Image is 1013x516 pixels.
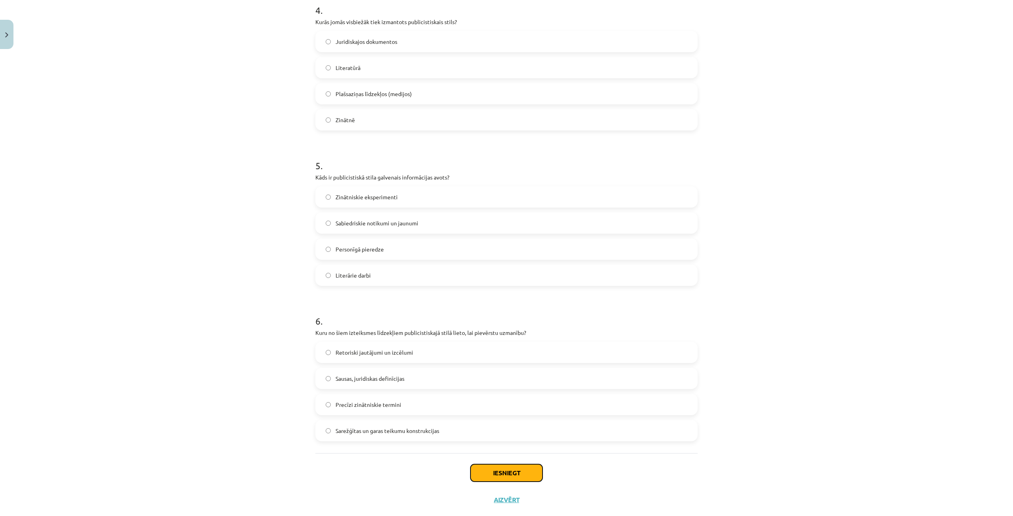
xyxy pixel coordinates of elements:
[326,65,331,70] input: Literatūrā
[326,117,331,123] input: Zinātnē
[326,247,331,252] input: Personīgā pieredze
[336,193,398,201] span: Zinātniskie eksperimenti
[326,350,331,355] input: Retoriski jautājumi un izcēlumi
[336,64,360,72] span: Literatūrā
[326,428,331,433] input: Sarežģītas un garas teikumu konstrukcijas
[326,402,331,407] input: Precīzi zinātniskie termini
[336,348,413,357] span: Retoriski jautājumi un izcēlumi
[336,427,439,435] span: Sarežģītas un garas teikumu konstrukcijas
[315,302,698,326] h1: 6 .
[315,173,698,181] p: Kāds ir publicistiskā stila galvenais informācijas avots?
[326,221,331,226] input: Sabiedriskie notikumi un jaunumi
[326,39,331,44] input: Juridiskajos dokumentos
[336,219,418,227] span: Sabiedriskie notikumi un jaunumi
[315,146,698,171] h1: 5 .
[336,401,401,409] span: Precīzi zinātniskie termini
[5,32,8,38] img: icon-close-lesson-0947bae3869378f0d4975bcd49f059093ad1ed9edebbc8119c70593378902aed.svg
[336,245,384,253] span: Personīgā pieredze
[336,90,412,98] span: Plašsaziņas līdzekļos (medijos)
[336,271,371,280] span: Literārie darbi
[326,195,331,200] input: Zinātniskie eksperimenti
[315,18,698,26] p: Kurās jomās visbiežāk tiek izmantots publicistiskais stils?
[336,38,397,46] span: Juridiskajos dokumentos
[326,91,331,96] input: Plašsaziņas līdzekļos (medijos)
[326,273,331,278] input: Literārie darbi
[491,496,522,504] button: Aizvērt
[470,464,543,482] button: Iesniegt
[336,374,404,383] span: Sausas, juridiskas definīcijas
[336,116,355,124] span: Zinātnē
[315,329,698,337] p: Kuru no šiem izteiksmes līdzekļiem publicistiskajā stilā lieto, lai pievērstu uzmanību?
[326,376,331,381] input: Sausas, juridiskas definīcijas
